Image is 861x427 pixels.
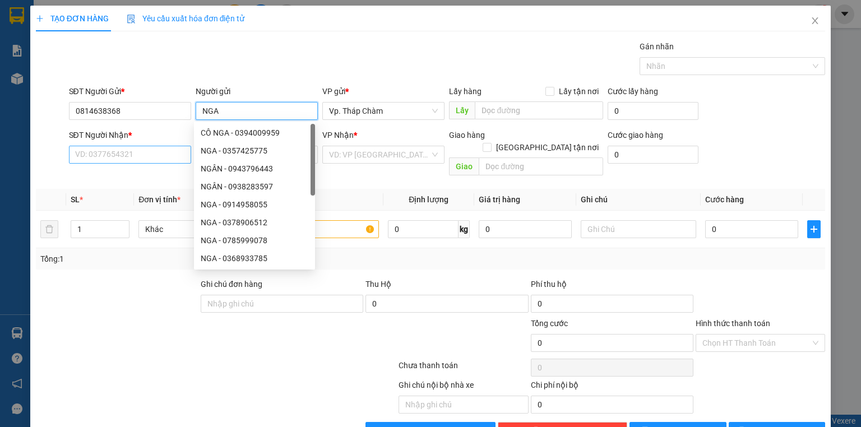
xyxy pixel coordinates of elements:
input: Ghi chú đơn hàng [201,295,363,313]
div: Chưa thanh toán [397,359,529,379]
div: NGA - 0378906512 [201,216,308,229]
div: CÔ NGA - 0394009959 [194,124,315,142]
input: Nhập ghi chú [399,396,528,414]
div: NGA - 0368933785 [201,252,308,264]
span: Lấy [449,101,475,119]
label: Cước lấy hàng [608,87,658,96]
div: NGA - 0357425775 [194,142,315,160]
span: plus [36,15,44,22]
span: Yêu cầu xuất hóa đơn điện tử [127,14,245,23]
span: plus [808,225,820,234]
div: NGA - 0357425775 [201,145,308,157]
span: Cước hàng [705,195,744,204]
label: Hình thức thanh toán [696,319,770,328]
span: Đơn vị tính [138,195,180,204]
label: Cước giao hàng [608,131,663,140]
div: NGÂN - 0938283597 [194,178,315,196]
span: Giao hàng [449,131,485,140]
div: NGA - 0785999078 [194,231,315,249]
div: NGA - 0378906512 [194,214,315,231]
span: kg [459,220,470,238]
div: VP gửi [322,85,445,98]
span: Lấy tận nơi [554,85,603,98]
input: Dọc đường [479,157,603,175]
label: Ghi chú đơn hàng [201,280,262,289]
div: Phí thu hộ [531,278,693,295]
input: 0 [479,220,572,238]
th: Ghi chú [576,189,701,211]
div: NGA - 0914958055 [194,196,315,214]
span: [GEOGRAPHIC_DATA] tận nơi [492,141,603,154]
button: plus [807,220,821,238]
span: Giao [449,157,479,175]
div: NGÂN - 0938283597 [201,180,308,193]
input: Cước giao hàng [608,146,698,164]
div: Ghi chú nội bộ nhà xe [399,379,528,396]
input: Dọc đường [475,101,603,119]
span: Định lượng [409,195,448,204]
input: Ghi Chú [581,220,696,238]
div: NGA - 0785999078 [201,234,308,247]
div: CÔ NGA - 0394009959 [201,127,308,139]
div: SĐT Người Nhận [69,129,191,141]
span: Giá trị hàng [479,195,520,204]
div: NGA - 0914958055 [201,198,308,211]
label: Gán nhãn [640,42,674,51]
input: VD: Bàn, Ghế [263,220,379,238]
div: Người gửi [196,85,318,98]
span: VP Nhận [322,131,354,140]
span: Vp. Tháp Chàm [329,103,438,119]
button: Close [799,6,831,37]
img: icon [127,15,136,24]
div: Chi phí nội bộ [531,379,693,396]
span: Tổng cước [531,319,568,328]
span: Thu Hộ [365,280,391,289]
span: TẠO ĐƠN HÀNG [36,14,109,23]
div: NGA - 0368933785 [194,249,315,267]
div: NGÂN - 0943796443 [201,163,308,175]
input: Cước lấy hàng [608,102,698,120]
div: NGÂN - 0943796443 [194,160,315,178]
span: Khác [145,221,247,238]
div: SĐT Người Gửi [69,85,191,98]
div: Tổng: 1 [40,253,333,265]
span: SL [71,195,80,204]
span: close [811,16,820,25]
button: delete [40,220,58,238]
span: Lấy hàng [449,87,482,96]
